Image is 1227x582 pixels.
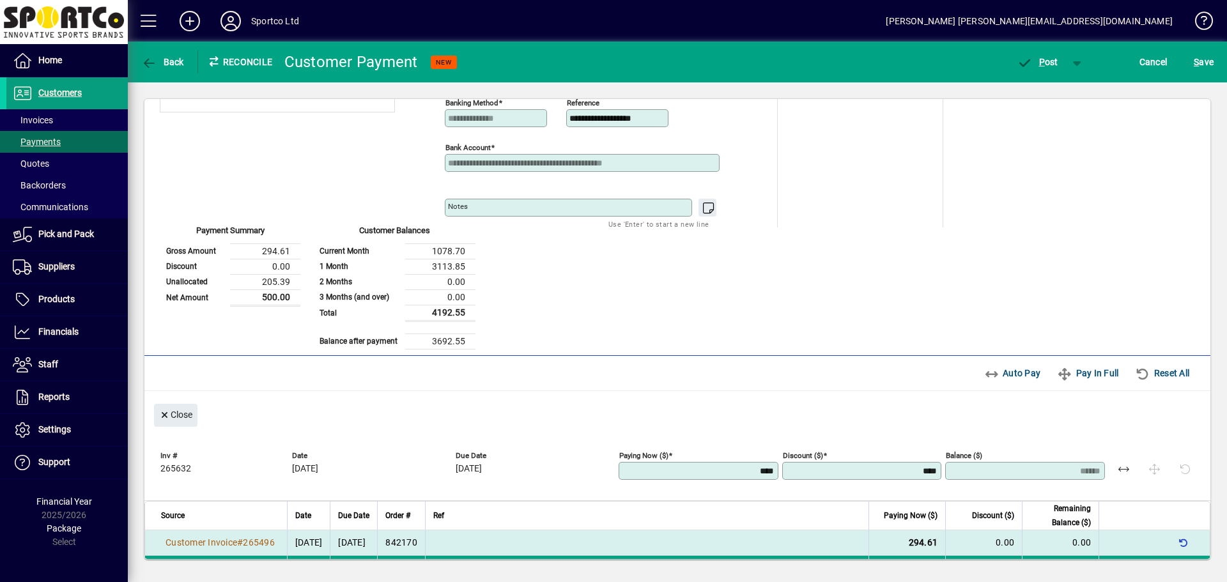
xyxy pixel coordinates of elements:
span: 265632 [160,464,191,474]
span: # [237,537,243,548]
td: Gross Amount [160,243,230,259]
td: 500.00 [230,289,300,305]
div: [PERSON_NAME] [PERSON_NAME][EMAIL_ADDRESS][DOMAIN_NAME] [886,11,1173,31]
td: Total [313,305,405,321]
app-page-header-button: Close [151,408,201,420]
mat-label: Bank Account [445,143,491,152]
td: 4192.55 [405,305,475,321]
span: Settings [38,424,71,434]
span: Pay In Full [1057,363,1118,383]
span: 0.00 [1072,537,1091,548]
span: Financials [38,326,79,337]
span: P [1039,57,1045,67]
button: Cancel [1136,50,1171,73]
button: Back [138,50,187,73]
td: 205.39 [230,274,300,289]
button: Post [1010,50,1065,73]
td: 842170 [377,530,425,556]
span: Payments [13,137,61,147]
span: Due Date [456,452,615,460]
td: Discount [160,259,230,274]
a: Reports [6,381,128,413]
span: Paying Now ($) [884,509,938,523]
td: [DATE] [330,556,377,581]
span: [DATE] [456,464,482,474]
a: Customer Invoice#265496 [161,535,279,549]
td: 0.00 [230,259,300,274]
mat-label: Banking method [445,98,498,107]
button: Auto Pay [979,362,1046,385]
button: Close [154,404,197,427]
a: Settings [6,414,128,446]
td: Net Amount [160,289,230,305]
span: Customer Invoice [166,537,237,548]
span: Inv # [160,452,288,460]
a: Knowledge Base [1185,3,1211,44]
a: Suppliers [6,251,128,283]
td: Balance after payment [313,333,405,349]
td: 842438 [377,556,425,581]
span: Staff [38,359,58,369]
app-page-summary-card: Payment Summary [160,227,300,307]
div: Sportco Ltd [251,11,299,31]
span: Reports [38,392,70,402]
td: 294.61 [230,243,300,259]
a: Communications [6,196,128,218]
mat-label: Reference [567,98,599,107]
span: ost [1017,57,1058,67]
a: Invoices [6,109,128,131]
div: Customer Balances [313,224,475,243]
span: Auto Pay [984,363,1041,383]
a: Home [6,45,128,77]
span: Invoices [13,115,53,125]
a: Staff [6,349,128,381]
button: Pay unallocated amount to this invoice [1109,454,1139,485]
td: [DATE] [330,530,377,556]
span: Package [47,523,81,533]
span: Ref [433,509,444,523]
a: Backorders [6,174,128,196]
span: Products [38,294,75,304]
td: 0.00 [405,289,475,305]
td: 3 Months (and over) [313,289,405,305]
a: Products [6,284,128,316]
td: Unallocated [160,274,230,289]
span: Source [161,509,185,523]
span: 265496 [243,537,275,548]
span: Backorders [13,180,66,190]
span: Cancel [1139,52,1168,72]
span: Date [292,452,452,460]
span: Pick and Pack [38,229,94,239]
span: ave [1194,52,1214,72]
span: Back [141,57,184,67]
td: 1 Month [313,259,405,274]
mat-label: Paying Now ($) [619,450,668,459]
span: Suppliers [38,261,75,272]
td: Current Month [313,243,405,259]
span: Due Date [338,509,369,523]
span: Communications [13,202,88,212]
span: Customers [38,88,82,98]
a: Payments [6,131,128,153]
span: Support [38,457,70,467]
span: Reset All [1135,363,1189,383]
a: Pick and Pack [6,218,128,250]
mat-label: Notes [448,202,468,211]
div: Customer Payment [284,52,418,72]
td: 0.00 [405,274,475,289]
button: Pay In Full [1052,362,1123,385]
span: 0.00 [996,537,1014,548]
td: 2 Months [313,274,405,289]
span: S [1194,57,1199,67]
td: 3113.85 [405,259,475,274]
td: 3692.55 [405,333,475,349]
span: NEW [436,58,452,66]
a: Quotes [6,153,128,174]
a: Support [6,447,128,479]
mat-label: Balance ($) [946,450,982,459]
span: Close [159,404,192,425]
span: Order # [385,509,410,523]
app-page-header-button: Back [128,50,198,73]
div: Reconcile [198,52,275,72]
span: Discount ($) [972,509,1014,523]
